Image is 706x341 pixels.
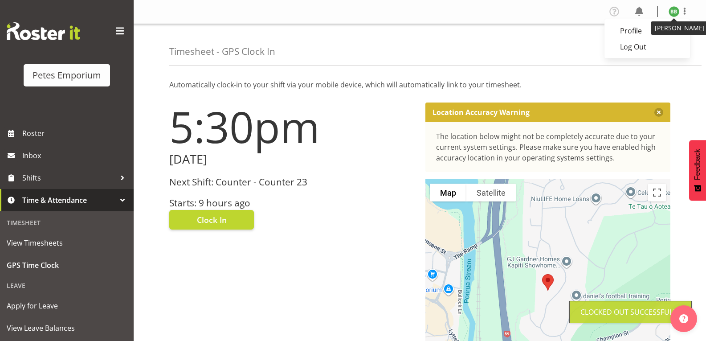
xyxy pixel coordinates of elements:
button: Clock In [169,210,254,230]
a: Apply for Leave [2,295,131,317]
span: Feedback [694,149,702,180]
a: View Timesheets [2,232,131,254]
img: help-xxl-2.png [679,314,688,323]
div: Timesheet [2,214,131,232]
p: Automatically clock-in to your shift via your mobile device, which will automatically link to you... [169,79,670,90]
span: Clock In [197,214,227,226]
h3: Next Shift: Counter - Counter 23 [169,177,415,187]
img: beena-bist9974.jpg [669,6,679,17]
span: Apply for Leave [7,299,127,312]
h4: Timesheet - GPS Clock In [169,46,275,57]
h2: [DATE] [169,152,415,166]
div: Clocked out Successfully [580,307,681,317]
h1: 5:30pm [169,103,415,151]
a: View Leave Balances [2,317,131,339]
button: Toggle fullscreen view [648,184,666,201]
span: Roster [22,127,129,140]
button: Show satellite imagery [466,184,516,201]
button: Close message [654,108,663,117]
h3: Starts: 9 hours ago [169,198,415,208]
button: Show street map [430,184,466,201]
a: GPS Time Clock [2,254,131,276]
p: Location Accuracy Warning [433,108,530,117]
span: Time & Attendance [22,193,116,207]
a: Log Out [604,39,690,55]
a: Profile [604,23,690,39]
div: Petes Emporium [33,69,101,82]
img: Rosterit website logo [7,22,80,40]
span: Inbox [22,149,129,162]
span: Shifts [22,171,116,185]
div: The location below might not be completely accurate due to your current system settings. Please m... [436,131,660,163]
span: GPS Time Clock [7,259,127,272]
span: View Leave Balances [7,321,127,335]
span: View Timesheets [7,236,127,250]
button: Feedback - Show survey [689,140,706,201]
div: Leave [2,276,131,295]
